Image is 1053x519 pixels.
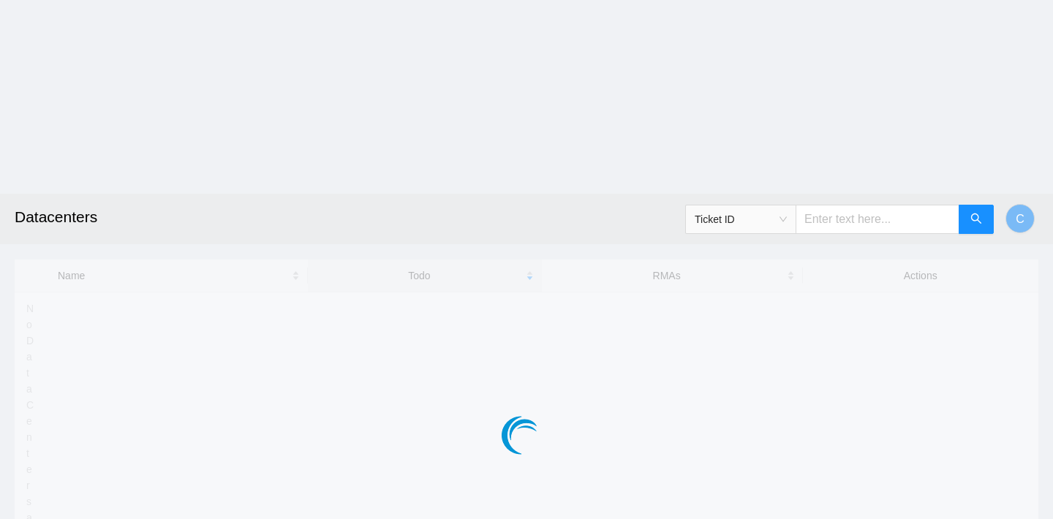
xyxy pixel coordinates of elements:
h2: Datacenters [15,194,731,240]
button: C [1005,204,1035,233]
span: Ticket ID [695,208,787,230]
input: Enter text here... [796,205,959,234]
span: C [1016,210,1024,228]
span: search [970,213,982,227]
button: search [959,205,994,234]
